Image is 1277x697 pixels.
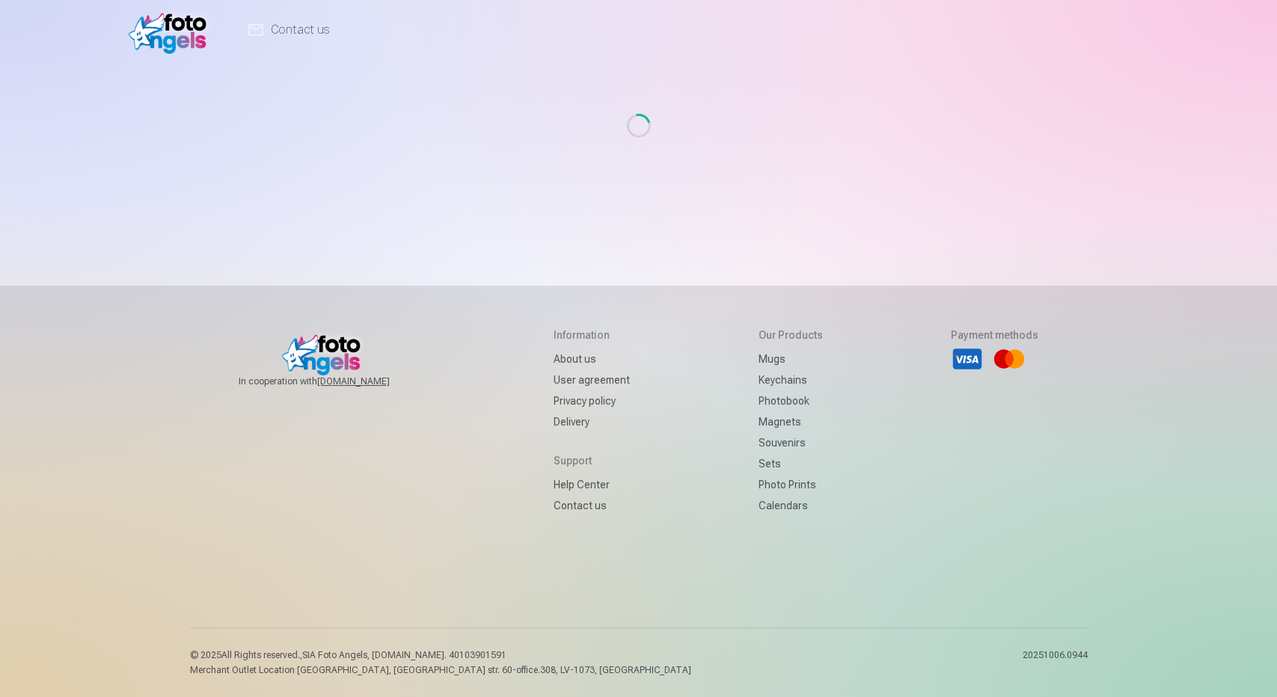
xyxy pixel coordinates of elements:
[554,411,630,432] a: Delivery
[554,495,630,516] a: Contact us
[759,348,823,369] a: Mugs
[554,369,630,390] a: User agreement
[759,328,823,343] h5: Our products
[554,453,630,468] h5: Support
[554,474,630,495] a: Help Center
[759,453,823,474] a: Sets
[759,474,823,495] a: Photo prints
[759,369,823,390] a: Keychains
[554,348,630,369] a: About us
[190,649,691,661] p: © 2025 All Rights reserved. ,
[993,343,1026,375] li: Mastercard
[759,390,823,411] a: Photobook
[759,411,823,432] a: Magnets
[759,432,823,453] a: Souvenirs
[951,328,1038,343] h5: Payment methods
[190,664,691,676] p: Merchant Outlet Location [GEOGRAPHIC_DATA], [GEOGRAPHIC_DATA] str. 60-office.308, LV-1073, [GEOGR...
[302,650,506,660] span: SIA Foto Angels, [DOMAIN_NAME]. 40103901591
[554,328,630,343] h5: Information
[1023,649,1088,676] p: 20251006.0944
[129,6,215,54] img: /v1
[951,343,984,375] li: Visa
[239,375,426,387] span: In cooperation with
[317,375,426,387] a: [DOMAIN_NAME]
[759,495,823,516] a: Calendars
[554,390,630,411] a: Privacy policy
